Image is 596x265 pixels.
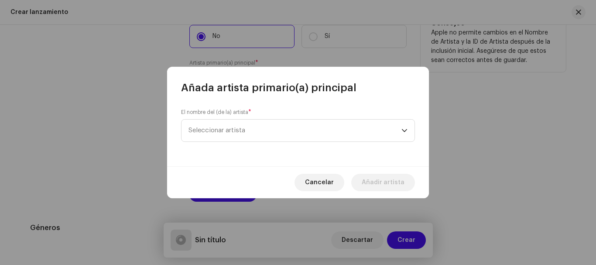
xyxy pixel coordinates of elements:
div: dropdown trigger [401,120,408,141]
label: El nombre del (de la) artista [181,109,251,116]
span: Cancelar [305,174,334,191]
span: Añada artista primario(a) principal [181,81,356,95]
span: Seleccionar artista [188,120,401,141]
button: Añadir artista [351,174,415,191]
button: Cancelar [295,174,344,191]
span: Añadir artista [362,174,404,191]
span: Seleccionar artista [188,127,245,134]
